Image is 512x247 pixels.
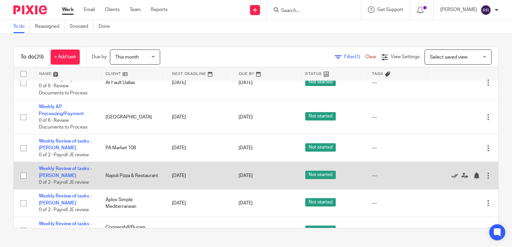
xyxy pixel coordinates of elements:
img: Pixie [13,5,47,14]
div: --- [372,79,425,86]
span: 0 of 2 · Payroll JE review [39,208,89,212]
td: [DATE] [165,217,232,244]
span: Not started [305,112,336,120]
div: --- [372,227,425,234]
td: Coopershill/Burren Properties LLC [99,217,166,244]
td: [GEOGRAPHIC_DATA] [99,100,166,135]
td: [DATE] [165,135,232,162]
span: 0 of 6 · Review Documents to Process [39,84,87,95]
div: --- [372,145,425,151]
span: Not started [305,143,336,152]
div: --- [372,200,425,207]
a: Work [62,6,74,13]
span: Not started [305,171,336,179]
td: PA Market 108 [99,135,166,162]
a: Weekly Review of tasks - [PERSON_NAME] [39,139,92,150]
a: Team [130,6,141,13]
a: Clear [365,55,376,59]
a: Reassigned [35,20,65,33]
h1: To do [20,54,44,61]
div: --- [372,172,425,179]
td: Aplos Simple Mediterranean [99,189,166,217]
span: This month [115,55,139,60]
a: + Add task [51,50,80,65]
span: Not started [305,226,336,234]
span: Filter [344,55,365,59]
a: Weekly Review of tasks - [PERSON_NAME] [39,194,92,205]
p: Due by [92,54,107,60]
a: Done [99,20,115,33]
span: Tags [372,72,383,76]
span: (29) [35,54,44,60]
span: (1) [355,55,360,59]
span: Not started [305,198,336,207]
td: [DATE] [165,66,232,100]
span: [DATE] [239,146,253,151]
td: At Fault Dallas [99,66,166,100]
span: Select saved view [430,55,467,60]
a: Weekly Review of tasks - [PERSON_NAME] [39,166,92,178]
td: [DATE] [165,189,232,217]
span: [DATE] [239,80,253,85]
span: [DATE] [239,201,253,205]
img: svg%3E [481,5,491,15]
span: View Settings [391,55,420,59]
a: To do [13,20,30,33]
span: 0 of 2 · Payroll JE review [39,153,89,157]
td: [DATE] [165,100,232,135]
input: Search [280,8,341,14]
a: Mark as done [451,172,461,179]
p: [PERSON_NAME] [440,6,477,13]
td: [DATE] [165,162,232,189]
div: --- [372,114,425,120]
span: [DATE] [239,173,253,178]
a: Snoozed [70,20,93,33]
span: 0 of 6 · Review Documents to Process [39,118,87,130]
a: Reports [151,6,168,13]
td: Napoli Pizza & Restaurant [99,162,166,189]
span: [DATE] [239,115,253,119]
a: Weekly AP Processing/Payment [39,70,84,81]
a: Weekly AP Processing/Payment [39,104,84,116]
span: 0 of 2 · Payroll JE review [39,180,89,185]
span: Not started [305,78,336,86]
a: Weekly Review of tasks - [PERSON_NAME] [39,222,92,233]
a: Email [84,6,95,13]
span: Get Support [377,7,403,12]
a: Clients [105,6,120,13]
